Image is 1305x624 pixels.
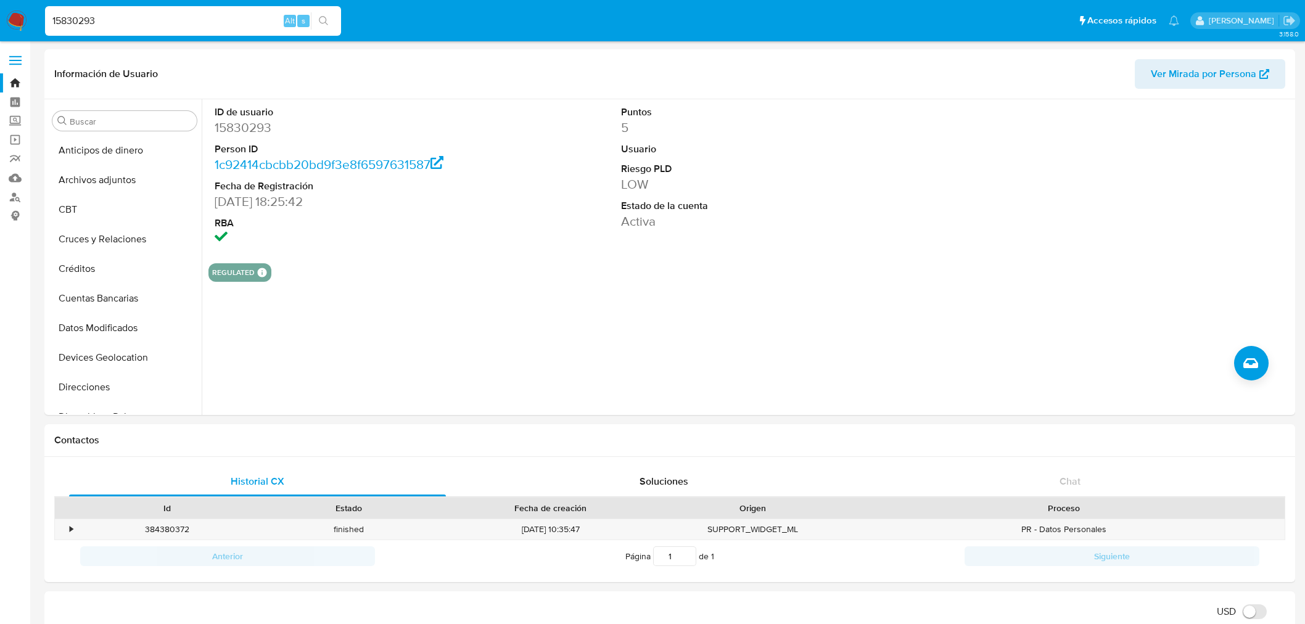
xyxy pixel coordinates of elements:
[621,199,879,213] dt: Estado de la cuenta
[57,116,67,126] button: Buscar
[1209,15,1278,27] p: gregorio.negri@mercadolibre.com
[621,176,879,193] dd: LOW
[47,195,202,224] button: CBT
[231,474,284,488] span: Historial CX
[47,284,202,313] button: Cuentas Bancarias
[54,68,158,80] h1: Información de Usuario
[1135,59,1285,89] button: Ver Mirada por Persona
[625,546,714,566] span: Página de
[852,502,1276,514] div: Proceso
[215,142,473,156] dt: Person ID
[215,155,443,173] a: 1c92414cbcbb20bd9f3e8f6597631587
[439,519,662,540] div: [DATE] 10:35:47
[85,502,249,514] div: Id
[215,193,473,210] dd: [DATE] 18:25:42
[54,434,1285,446] h1: Contactos
[311,12,336,30] button: search-icon
[621,162,879,176] dt: Riesgo PLD
[302,15,305,27] span: s
[76,519,258,540] div: 384380372
[215,216,473,230] dt: RBA
[47,313,202,343] button: Datos Modificados
[47,136,202,165] button: Anticipos de dinero
[670,502,834,514] div: Origen
[1151,59,1256,89] span: Ver Mirada por Persona
[843,519,1285,540] div: PR - Datos Personales
[965,546,1259,566] button: Siguiente
[1060,474,1081,488] span: Chat
[215,119,473,136] dd: 15830293
[285,15,295,27] span: Alt
[70,523,73,535] div: •
[47,224,202,254] button: Cruces y Relaciones
[662,519,843,540] div: SUPPORT_WIDGET_ML
[1169,15,1179,26] a: Notificaciones
[621,105,879,119] dt: Puntos
[47,254,202,284] button: Créditos
[621,213,879,230] dd: Activa
[266,502,430,514] div: Estado
[258,519,439,540] div: finished
[47,343,202,372] button: Devices Geolocation
[1087,14,1156,27] span: Accesos rápidos
[621,142,879,156] dt: Usuario
[70,116,192,127] input: Buscar
[621,119,879,136] dd: 5
[47,402,202,432] button: Dispositivos Point
[1283,14,1296,27] a: Salir
[47,372,202,402] button: Direcciones
[45,13,341,29] input: Buscar usuario o caso...
[448,502,653,514] div: Fecha de creación
[640,474,688,488] span: Soluciones
[47,165,202,195] button: Archivos adjuntos
[711,550,714,562] span: 1
[80,546,375,566] button: Anterior
[215,105,473,119] dt: ID de usuario
[215,179,473,193] dt: Fecha de Registración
